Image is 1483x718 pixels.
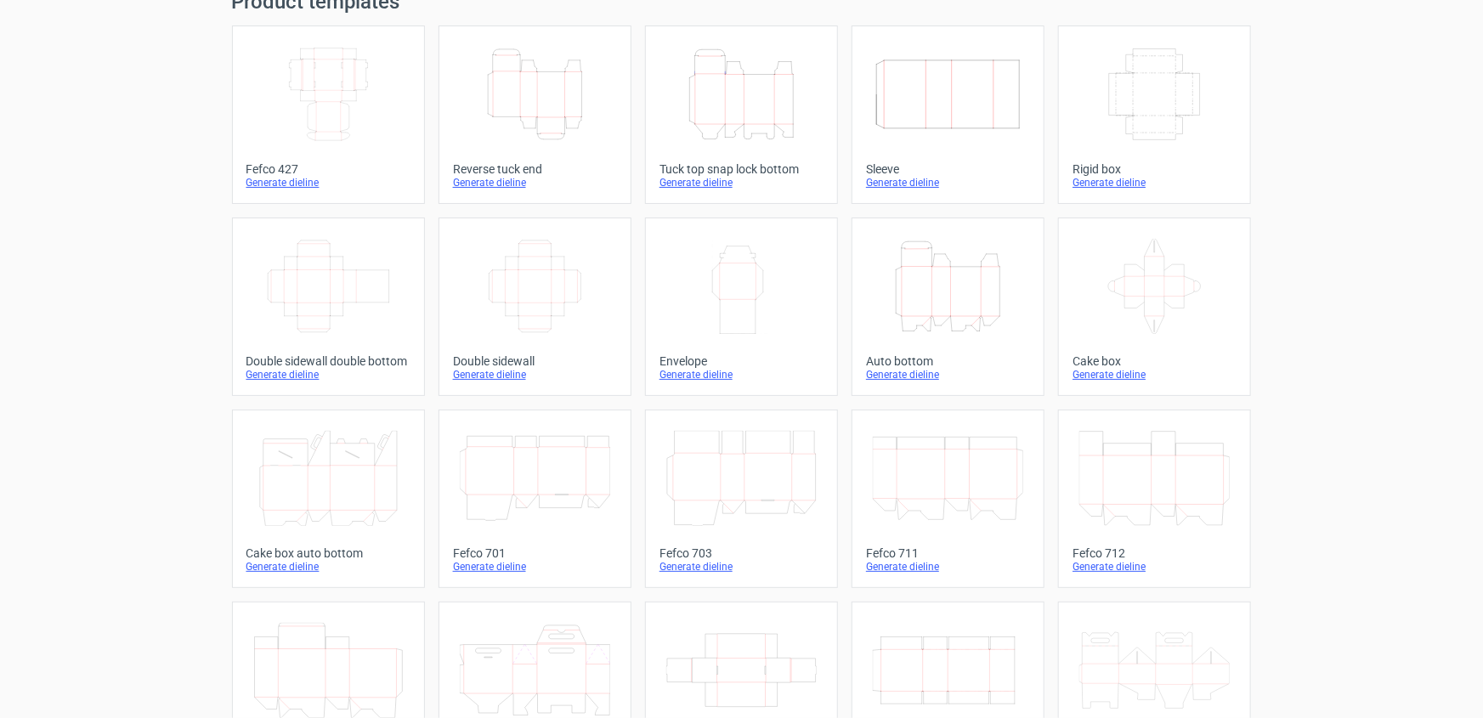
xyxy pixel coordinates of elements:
[246,546,410,560] div: Cake box auto bottom
[659,162,824,176] div: Tuck top snap lock bottom
[453,560,617,574] div: Generate dieline
[866,546,1030,560] div: Fefco 711
[866,560,1030,574] div: Generate dieline
[453,176,617,189] div: Generate dieline
[866,368,1030,382] div: Generate dieline
[246,176,410,189] div: Generate dieline
[232,410,425,588] a: Cake box auto bottomGenerate dieline
[852,25,1044,204] a: SleeveGenerate dieline
[659,354,824,368] div: Envelope
[246,354,410,368] div: Double sidewall double bottom
[866,176,1030,189] div: Generate dieline
[1058,25,1251,204] a: Rigid boxGenerate dieline
[1073,354,1237,368] div: Cake box
[246,368,410,382] div: Generate dieline
[453,162,617,176] div: Reverse tuck end
[645,218,838,396] a: EnvelopeGenerate dieline
[453,354,617,368] div: Double sidewall
[852,218,1044,396] a: Auto bottomGenerate dieline
[232,218,425,396] a: Double sidewall double bottomGenerate dieline
[453,368,617,382] div: Generate dieline
[659,368,824,382] div: Generate dieline
[1058,218,1251,396] a: Cake boxGenerate dieline
[439,25,631,204] a: Reverse tuck endGenerate dieline
[1073,546,1237,560] div: Fefco 712
[439,410,631,588] a: Fefco 701Generate dieline
[246,560,410,574] div: Generate dieline
[246,162,410,176] div: Fefco 427
[1073,368,1237,382] div: Generate dieline
[645,25,838,204] a: Tuck top snap lock bottomGenerate dieline
[659,546,824,560] div: Fefco 703
[866,162,1030,176] div: Sleeve
[1073,560,1237,574] div: Generate dieline
[232,25,425,204] a: Fefco 427Generate dieline
[645,410,838,588] a: Fefco 703Generate dieline
[453,546,617,560] div: Fefco 701
[852,410,1044,588] a: Fefco 711Generate dieline
[1073,176,1237,189] div: Generate dieline
[1073,162,1237,176] div: Rigid box
[866,354,1030,368] div: Auto bottom
[439,218,631,396] a: Double sidewallGenerate dieline
[659,560,824,574] div: Generate dieline
[1058,410,1251,588] a: Fefco 712Generate dieline
[659,176,824,189] div: Generate dieline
